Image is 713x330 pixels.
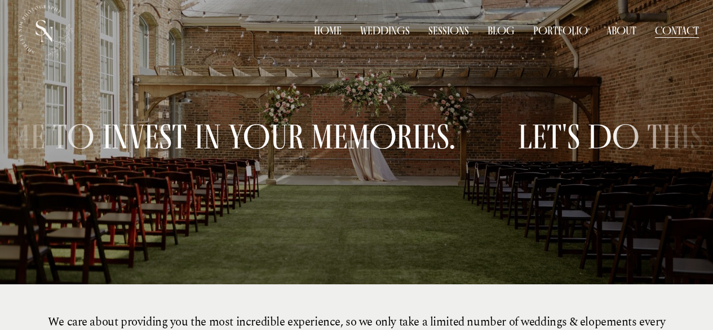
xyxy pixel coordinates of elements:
[428,23,469,39] a: Sessions
[655,23,699,39] a: Contact
[533,23,588,39] a: folder dropdown
[360,23,410,39] a: Weddings
[314,23,342,39] a: Home
[488,23,515,39] a: Blog
[533,24,588,38] span: Portfolio
[606,23,636,39] a: About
